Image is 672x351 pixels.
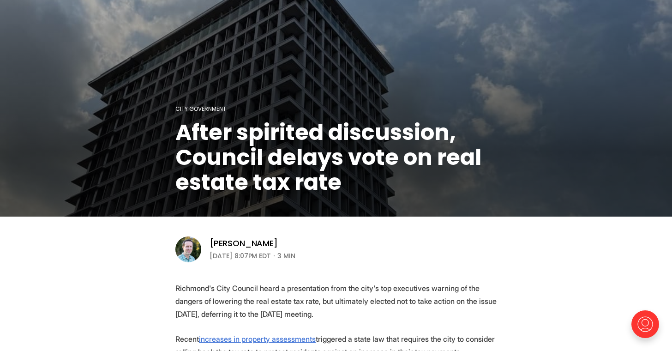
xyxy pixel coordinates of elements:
[210,238,278,249] a: [PERSON_NAME]
[624,306,672,351] iframe: portal-trigger
[277,250,295,261] span: 3 min
[175,282,497,321] p: Richmond's City Council heard a presentation from the city's top executives warning of the danger...
[175,236,201,262] img: Michael Phillips
[210,250,271,261] time: [DATE] 8:07PM EDT
[175,120,497,195] h1: After spirited discussion, Council delays vote on real estate tax rate
[175,105,226,113] a: City Government
[199,334,316,344] a: increases in property assessments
